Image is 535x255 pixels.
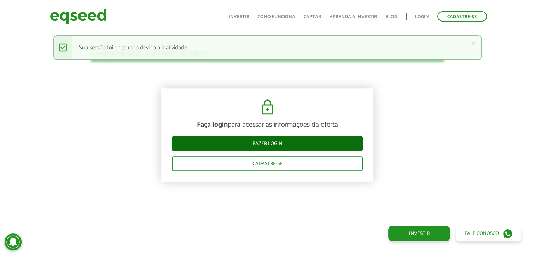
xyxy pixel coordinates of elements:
strong: Faça login [197,119,228,130]
a: Cadastre-se [172,156,363,171]
img: cadeado.svg [259,99,276,116]
p: para acessar as informações da oferta [172,121,363,129]
img: EqSeed [50,7,106,26]
a: Captar [304,14,321,19]
a: Investir [388,226,450,241]
a: Blog [385,14,397,19]
a: Fazer login [172,136,363,151]
a: Como funciona [258,14,295,19]
a: Login [415,14,429,19]
a: × [471,40,476,47]
a: Cadastre-se [437,11,487,22]
a: Aprenda a investir [330,14,377,19]
a: Investir [229,14,249,19]
div: Sua sessão foi encerrada devido a inatividade. [53,35,481,60]
a: Fale conosco [456,226,521,241]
